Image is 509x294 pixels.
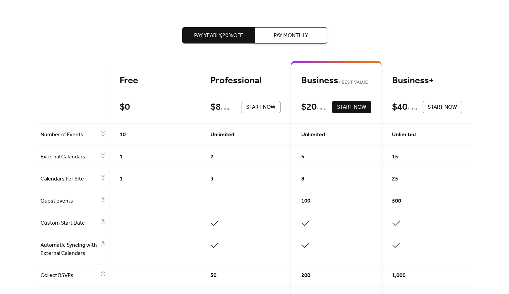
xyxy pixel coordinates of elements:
span: Unlimited [210,131,234,139]
div: $ 20 [301,101,317,113]
span: Start Now [246,103,275,111]
span: 50 [210,272,217,280]
span: / mo [407,105,417,113]
span: Guest events [40,197,99,205]
button: Start Now [332,101,371,113]
span: 500 [392,197,401,205]
div: Business+ [392,75,462,87]
span: Number of Events [40,131,99,139]
span: / mo [317,105,326,113]
div: Professional [210,75,281,87]
span: 200 [301,272,310,280]
span: 1,000 [392,272,406,280]
span: 1 [120,153,123,161]
button: Pay Monthly [255,27,327,44]
span: 5 [301,153,304,161]
span: Automatic Syncing with External Calendars [40,241,99,258]
span: 15 [392,153,398,161]
span: Calendars Per Site [40,175,99,183]
div: $ 0 [120,101,130,113]
span: Collect RSVPs [40,272,99,280]
div: $ 40 [392,101,407,113]
span: Start Now [428,103,457,111]
span: 2 [210,153,214,161]
div: Free [120,75,190,87]
span: Pay Monthly [274,32,308,40]
span: Start Now [337,103,366,111]
button: Pay Yearly,20%off [182,27,255,44]
div: $ 8 [210,101,221,113]
span: 3 [210,175,214,183]
button: Start Now [423,101,462,113]
span: BEST VALUE [338,79,368,87]
div: Business [301,75,371,87]
span: 8 [301,175,304,183]
span: Unlimited [392,131,416,139]
span: 100 [301,197,310,205]
button: Start Now [241,101,281,113]
span: Pay Yearly, 20% off [194,32,243,40]
span: 10 [120,131,126,139]
span: 1 [120,175,123,183]
span: Custom Start Date [40,219,99,227]
span: 25 [392,175,398,183]
span: External Calendars [40,153,99,161]
span: / mo [221,105,231,113]
span: Unlimited [301,131,325,139]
